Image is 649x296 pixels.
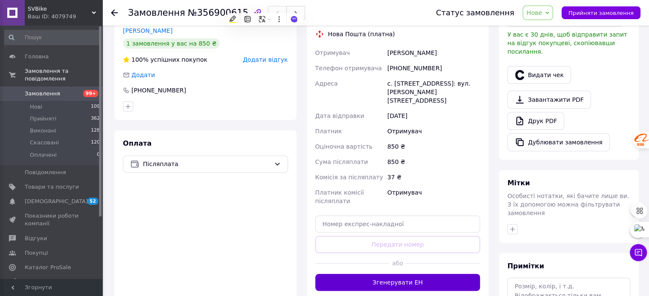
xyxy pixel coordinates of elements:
[386,45,482,60] div: [PERSON_NAME]
[315,128,342,135] span: Платник
[123,139,151,147] span: Оплата
[83,90,98,97] span: 99+
[315,158,368,165] span: Сума післяплати
[25,183,79,191] span: Товари та послуги
[386,76,482,108] div: с. [STREET_ADDRESS]: вул. [PERSON_NAME][STREET_ADDRESS]
[630,244,647,261] button: Чат з покупцем
[25,278,54,286] span: Аналітика
[507,133,610,151] button: Дублювати замовлення
[25,67,102,83] span: Замовлення та повідомлення
[315,65,382,72] span: Телефон отримувача
[507,193,629,216] span: Особисті нотатки, які бачите лише ви. З їх допомогою можна фільтрувати замовлення
[25,264,71,271] span: Каталог ProSale
[507,66,571,84] button: Видати чек
[30,115,56,123] span: Прийняті
[568,10,634,16] span: Прийняти замовлення
[25,212,79,227] span: Показники роботи компанії
[25,90,60,98] span: Замовлення
[143,159,271,169] span: Післяплата
[315,112,364,119] span: Дата відправки
[386,139,482,154] div: 850 ₴
[28,13,102,20] div: Ваш ID: 4079749
[30,103,42,111] span: Нові
[507,31,627,55] span: У вас є 30 днів, щоб відправити запит на відгук покупцеві, скопіювавши посилання.
[25,169,66,176] span: Повідомлення
[315,49,350,56] span: Отримувач
[97,151,100,159] span: 0
[386,154,482,170] div: 850 ₴
[87,198,98,205] span: 52
[507,112,564,130] a: Друк PDF
[386,124,482,139] div: Отримувач
[123,55,207,64] div: успішних покупок
[315,189,364,204] span: Платник комісії післяплати
[315,80,338,87] span: Адреса
[28,5,92,13] span: SVBike
[91,139,100,147] span: 120
[326,30,397,38] div: Нова Пошта (платна)
[91,115,100,123] span: 362
[315,216,480,233] input: Номер експрес-накладної
[30,127,56,135] span: Виконані
[386,108,482,124] div: [DATE]
[436,9,515,17] div: Статус замовлення
[507,91,591,109] a: Завантажити PDF
[131,56,148,63] span: 100%
[25,198,88,205] span: [DEMOGRAPHIC_DATA]
[527,9,542,16] span: Нове
[30,151,57,159] span: Оплачені
[4,30,101,45] input: Пошук
[315,174,383,181] span: Комісія за післяплату
[386,170,482,185] div: 37 ₴
[243,56,288,63] span: Додати відгук
[128,8,185,18] span: Замовлення
[315,274,480,291] button: Згенерувати ЕН
[111,9,118,17] div: Повернутися назад
[507,179,530,187] span: Мітки
[131,86,187,95] div: [PHONE_NUMBER]
[315,143,373,150] span: Оціночна вартість
[91,127,100,135] span: 128
[389,259,406,267] span: або
[30,139,59,147] span: Скасовані
[386,60,482,76] div: [PHONE_NUMBER]
[123,38,220,49] div: 1 замовлення у вас на 850 ₴
[25,235,47,242] span: Відгуки
[123,27,172,34] a: [PERSON_NAME]
[131,72,155,78] span: Додати
[25,53,49,60] span: Головна
[91,103,100,111] span: 109
[562,6,640,19] button: Прийняти замовлення
[188,8,248,18] span: №356900615
[25,249,48,257] span: Покупці
[507,262,544,270] span: Примітки
[386,185,482,209] div: Отримувач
